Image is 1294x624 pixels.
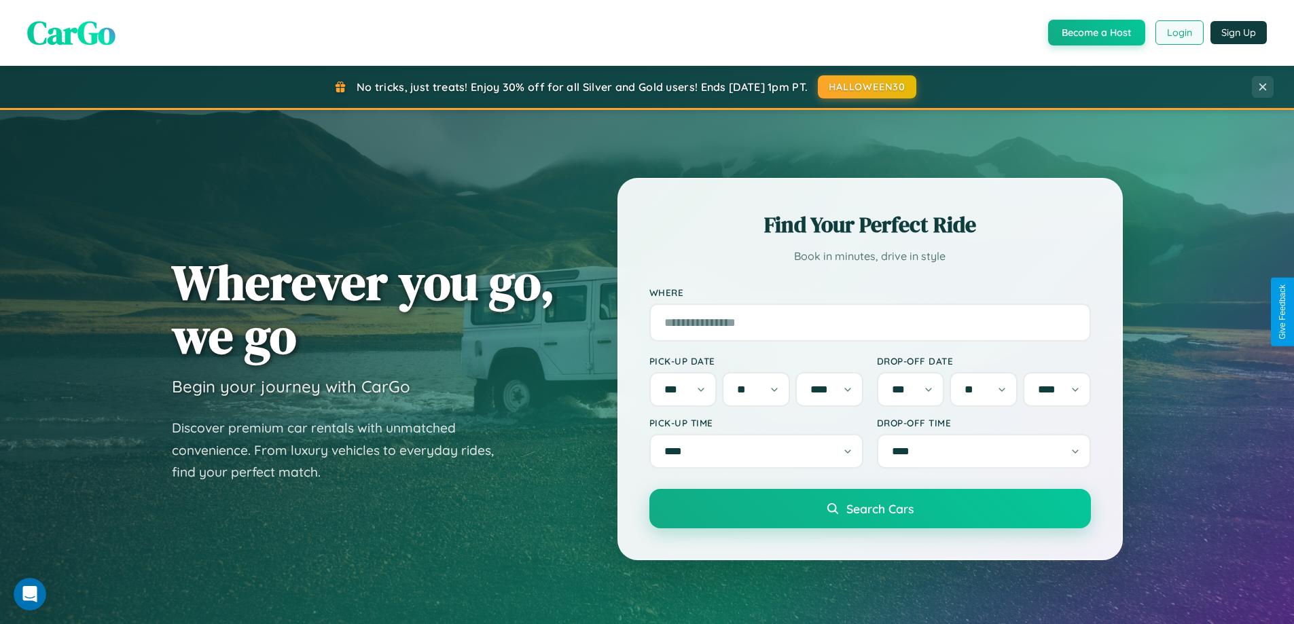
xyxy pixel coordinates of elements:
[649,210,1091,240] h2: Find Your Perfect Ride
[1278,285,1287,339] div: Give Feedback
[1210,21,1267,44] button: Sign Up
[649,246,1091,266] p: Book in minutes, drive in style
[877,417,1091,428] label: Drop-off Time
[14,578,46,610] iframe: Intercom live chat
[649,287,1091,298] label: Where
[877,355,1091,367] label: Drop-off Date
[172,376,410,397] h3: Begin your journey with CarGo
[649,355,863,367] label: Pick-up Date
[1155,20,1204,45] button: Login
[357,80,808,94] span: No tricks, just treats! Enjoy 30% off for all Silver and Gold users! Ends [DATE] 1pm PT.
[1048,20,1145,45] button: Become a Host
[172,255,555,363] h1: Wherever you go, we go
[649,489,1091,528] button: Search Cars
[172,417,511,483] p: Discover premium car rentals with unmatched convenience. From luxury vehicles to everyday rides, ...
[649,417,863,428] label: Pick-up Time
[846,501,914,516] span: Search Cars
[818,75,916,98] button: HALLOWEEN30
[27,10,115,55] span: CarGo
